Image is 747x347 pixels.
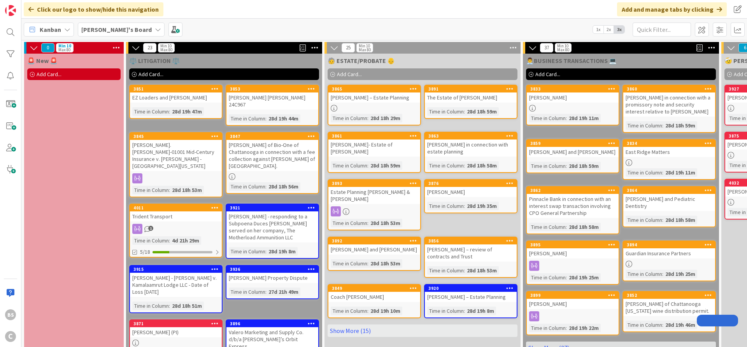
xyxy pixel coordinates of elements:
[226,140,318,171] div: [PERSON_NAME] of Bio-One of Chattanooga in connection with a fee collection against [PERSON_NAME]...
[526,57,617,65] span: 👨‍💼BUSINESS TRANSACTIONS 💻
[526,139,619,173] a: 3859[PERSON_NAME] and [PERSON_NAME]Time in Column:28d 18h 59m
[359,48,371,52] div: Max 80
[331,219,367,227] div: Time in Column
[527,92,619,103] div: [PERSON_NAME]
[529,324,566,332] div: Time in Column
[328,179,421,230] a: 3893Estate Planning [PERSON_NAME] & [PERSON_NAME]Time in Column:28d 18h 53m
[662,321,663,329] span: :
[148,226,153,231] span: 1
[226,85,318,92] div: 3853
[623,241,715,248] div: 3894
[622,291,716,332] a: 3852[PERSON_NAME] of Chattanooga [US_STATE] wine distribution permit.Time in Column:28d 19h 46m
[229,247,265,256] div: Time in Column
[623,292,715,299] div: 3852
[428,86,517,92] div: 3891
[368,114,402,122] div: 28d 18h 29m
[132,186,169,194] div: Time in Column
[527,147,619,157] div: [PERSON_NAME] and [PERSON_NAME]
[130,92,222,103] div: EZ Loaders and [PERSON_NAME]
[424,179,517,213] a: 3876[PERSON_NAME]Time in Column:28d 19h 35m
[130,266,222,273] div: 3915
[529,114,566,122] div: Time in Column
[328,92,420,103] div: [PERSON_NAME] – Estate Planning
[226,204,319,259] a: 3921[PERSON_NAME] - responding to a Subpoena Duces [PERSON_NAME] served on her company, The Mothe...
[424,284,517,318] a: 3920[PERSON_NAME] – Estate PlanningTime in Column:28d 19h 8m
[328,237,420,244] div: 3892
[24,2,163,16] div: Click our logo to show/hide this navigation
[328,187,420,204] div: Estate Planning [PERSON_NAME] & [PERSON_NAME]
[425,285,517,302] div: 3920[PERSON_NAME] – Estate Planning
[623,85,715,117] div: 3860[PERSON_NAME] in connection with a promissory note and security interest relative to [PERSON_...
[129,57,180,65] span: ⚖️ LITIGATION ⚖️
[265,114,267,123] span: :
[425,237,517,262] div: 3856[PERSON_NAME] – review of contracts and Trust
[566,324,567,332] span: :
[465,107,499,116] div: 28d 18h 59m
[526,241,619,285] a: 3895[PERSON_NAME]Time in Column:28d 19h 25m
[623,85,715,92] div: 3860
[226,85,318,110] div: 3853[PERSON_NAME] [PERSON_NAME] 24C967
[27,57,58,65] span: 🚨 New 🚨
[527,187,619,218] div: 3862Pinnacle Bank in connection with an interest swap transaction involving CPO General Partnership
[557,48,569,52] div: Max 80
[5,331,16,342] div: C
[633,23,691,37] input: Quick Filter...
[662,270,663,278] span: :
[169,107,170,116] span: :
[160,48,172,52] div: Max 80
[328,324,517,337] a: Show More (15)
[130,204,222,211] div: 4011
[529,273,566,282] div: Time in Column
[170,302,204,310] div: 28d 18h 51m
[530,141,619,146] div: 3859
[623,248,715,258] div: Guardian Insurance Partners
[133,267,222,272] div: 3915
[627,141,715,146] div: 3834
[663,168,697,177] div: 28d 19h 11m
[267,114,300,123] div: 28d 19h 44m
[623,241,715,258] div: 3894Guardian Insurance Partners
[170,186,204,194] div: 28d 18h 53m
[662,216,663,224] span: :
[5,309,16,320] div: BS
[527,140,619,147] div: 3859
[465,266,499,275] div: 28d 18h 53m
[425,244,517,262] div: [PERSON_NAME] – review of contracts and Trust
[428,238,517,244] div: 3856
[328,133,420,139] div: 3861
[332,86,420,92] div: 3865
[566,273,567,282] span: :
[566,162,567,170] span: :
[37,71,61,78] span: Add Card...
[331,161,367,170] div: Time in Column
[342,43,355,52] span: 25
[230,321,318,326] div: 3896
[169,302,170,310] span: :
[368,307,402,315] div: 28d 19h 10m
[622,85,716,133] a: 3860[PERSON_NAME] in connection with a promissory note and security interest relative to [PERSON_...
[567,162,601,170] div: 28d 18h 59m
[130,133,222,171] div: 3845[PERSON_NAME].[PERSON_NAME]-01001 Mid-Century Insurance v. [PERSON_NAME] - [GEOGRAPHIC_DATA][...
[425,139,517,157] div: [PERSON_NAME] in connection with estate planning
[129,85,223,119] a: 3851EZ Loaders and [PERSON_NAME]Time in Column:28d 19h 47m
[226,211,318,242] div: [PERSON_NAME] - responding to a Subpoena Duces [PERSON_NAME] served on her company, The Motherloa...
[139,71,163,78] span: Add Card...
[129,132,223,197] a: 3845[PERSON_NAME].[PERSON_NAME]-01001 Mid-Century Insurance v. [PERSON_NAME] - [GEOGRAPHIC_DATA][...
[328,85,420,103] div: 3865[PERSON_NAME] – Estate Planning
[169,236,170,245] span: :
[226,265,319,299] a: 3936[PERSON_NAME] Property DisputeTime in Column:27d 21h 49m
[535,71,560,78] span: Add Card...
[424,132,517,173] a: 3863[PERSON_NAME] in connection with estate planningTime in Column:28d 18h 58m
[529,162,566,170] div: Time in Column
[367,161,368,170] span: :
[40,25,61,34] span: Kanban
[267,247,298,256] div: 28d 19h 8m
[226,133,318,171] div: 3847[PERSON_NAME] of Bio-One of Chattanooga in connection with a fee collection against [PERSON_N...
[332,286,420,291] div: 3849
[623,147,715,157] div: East Ridge Matters
[464,266,465,275] span: :
[425,133,517,157] div: 3863[PERSON_NAME] in connection with estate planning
[332,181,420,186] div: 3893
[627,242,715,248] div: 3894
[425,237,517,244] div: 3856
